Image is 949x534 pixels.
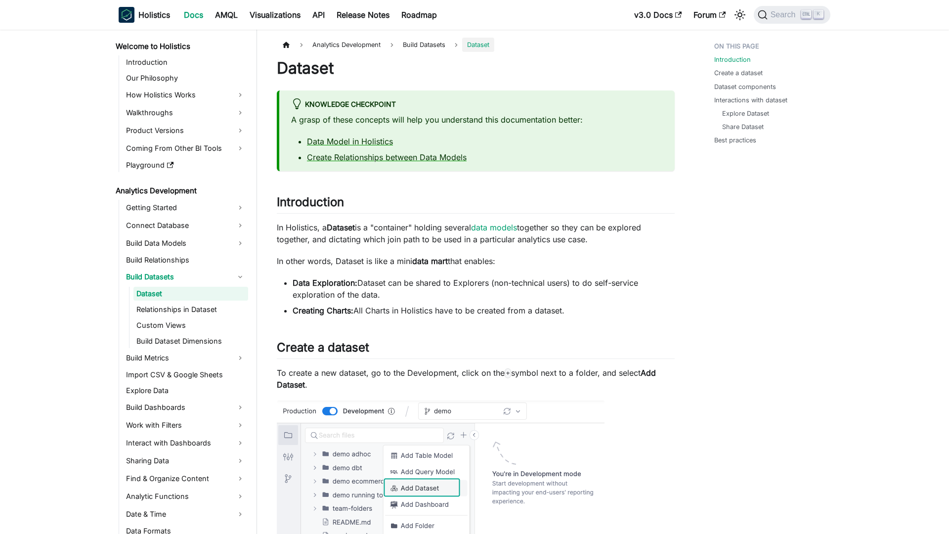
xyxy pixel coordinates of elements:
a: Interactions with dataset [714,95,787,105]
a: Roadmap [395,7,443,23]
a: Release Notes [331,7,395,23]
nav: Breadcrumbs [277,38,675,52]
a: Create a dataset [714,68,763,78]
a: HolisticsHolistics [119,7,170,23]
button: Switch between dark and light mode (currently light mode) [732,7,748,23]
a: AMQL [209,7,244,23]
p: In Holistics, a is a "container" holding several together so they can be explored together, and d... [277,222,675,245]
a: Getting Started [123,200,248,216]
a: Create Relationships between Data Models [307,152,467,162]
a: Build Data Models [123,235,248,251]
a: Sharing Data [123,453,248,469]
a: Welcome to Holistics [113,40,248,53]
p: To create a new dataset, go to the Development, click on the symbol next to a folder, and select . [277,367,675,391]
a: Docs [178,7,209,23]
li: Dataset can be shared to Explorers (non-technical users) to do self-service exploration of the data. [293,277,675,301]
nav: Docs sidebar [109,30,257,534]
h1: Dataset [277,58,675,78]
a: Build Dataset Dimensions [133,334,248,348]
span: Analytics Development [307,38,386,52]
strong: data mart [412,256,448,266]
a: Import CSV & Google Sheets [123,368,248,382]
li: All Charts in Holistics have to be created from a dataset. [293,305,675,316]
span: Dataset [462,38,494,52]
a: Dataset [133,287,248,301]
a: API [306,7,331,23]
a: Data Model in Holistics [307,136,393,146]
strong: Dataset [327,222,355,232]
a: Work with Filters [123,417,248,433]
a: Home page [277,38,296,52]
a: Build Dashboards [123,400,248,415]
h2: Create a dataset [277,340,675,359]
a: Our Philosophy [123,71,248,85]
a: Visualizations [244,7,306,23]
a: Interact with Dashboards [123,435,248,451]
a: Build Metrics [123,350,248,366]
a: Find & Organize Content [123,471,248,487]
a: Connect Database [123,218,248,233]
a: Product Versions [123,123,248,138]
div: Knowledge Checkpoint [291,98,663,111]
a: Explore Data [123,384,248,398]
a: Playground [123,158,248,172]
a: Introduction [714,55,751,64]
a: Explore Dataset [722,109,769,118]
a: Forum [688,7,732,23]
a: Build Datasets [123,269,248,285]
a: Custom Views [133,318,248,332]
p: A grasp of these concepts will help you understand this documentation better: [291,114,663,126]
a: Share Dataset [722,122,764,132]
a: Analytics Development [113,184,248,198]
a: Analytic Functions [123,489,248,504]
code: + [505,368,511,378]
a: Introduction [123,55,248,69]
strong: Creating Charts: [293,306,353,315]
strong: Data Exploration: [293,278,357,288]
a: Build Relationships [123,253,248,267]
span: Build Datasets [398,38,450,52]
span: Search [768,10,802,19]
a: Dataset components [714,82,776,91]
img: Holistics [119,7,134,23]
b: Holistics [138,9,170,21]
a: Coming From Other BI Tools [123,140,248,156]
a: v3.0 Docs [628,7,688,23]
p: In other words, Dataset is like a mini that enables: [277,255,675,267]
h2: Introduction [277,195,675,214]
kbd: K [814,10,823,19]
button: Search (Ctrl+K) [754,6,830,24]
a: Walkthroughs [123,105,248,121]
a: Best practices [714,135,756,145]
a: Relationships in Dataset [133,303,248,316]
a: Date & Time [123,506,248,522]
a: How Holistics Works [123,87,248,103]
a: data models [471,222,517,232]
